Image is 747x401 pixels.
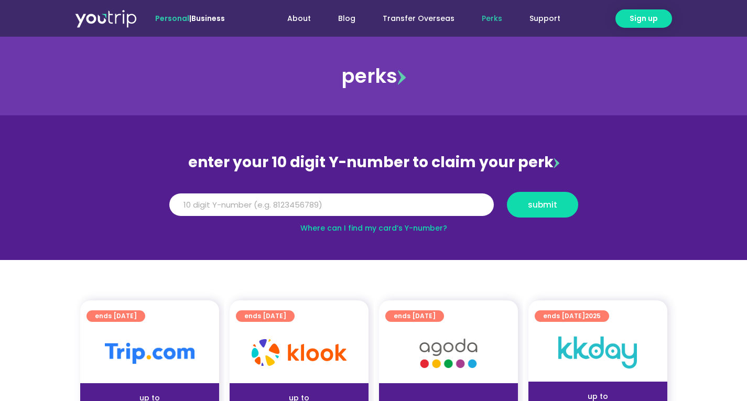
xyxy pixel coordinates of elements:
[543,310,601,322] span: ends [DATE]
[236,310,295,322] a: ends [DATE]
[528,201,557,209] span: submit
[244,310,286,322] span: ends [DATE]
[507,192,578,218] button: submit
[385,310,444,322] a: ends [DATE]
[630,13,658,24] span: Sign up
[155,13,189,24] span: Personal
[394,310,436,322] span: ends [DATE]
[164,149,583,176] div: enter your 10 digit Y-number to claim your perk
[169,193,494,216] input: 10 digit Y-number (e.g. 8123456789)
[535,310,609,322] a: ends [DATE]2025
[155,13,225,24] span: |
[300,223,447,233] a: Where can I find my card’s Y-number?
[86,310,145,322] a: ends [DATE]
[585,311,601,320] span: 2025
[468,9,516,28] a: Perks
[324,9,369,28] a: Blog
[95,310,137,322] span: ends [DATE]
[169,192,578,225] form: Y Number
[191,13,225,24] a: Business
[369,9,468,28] a: Transfer Overseas
[516,9,574,28] a: Support
[274,9,324,28] a: About
[253,9,574,28] nav: Menu
[615,9,672,28] a: Sign up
